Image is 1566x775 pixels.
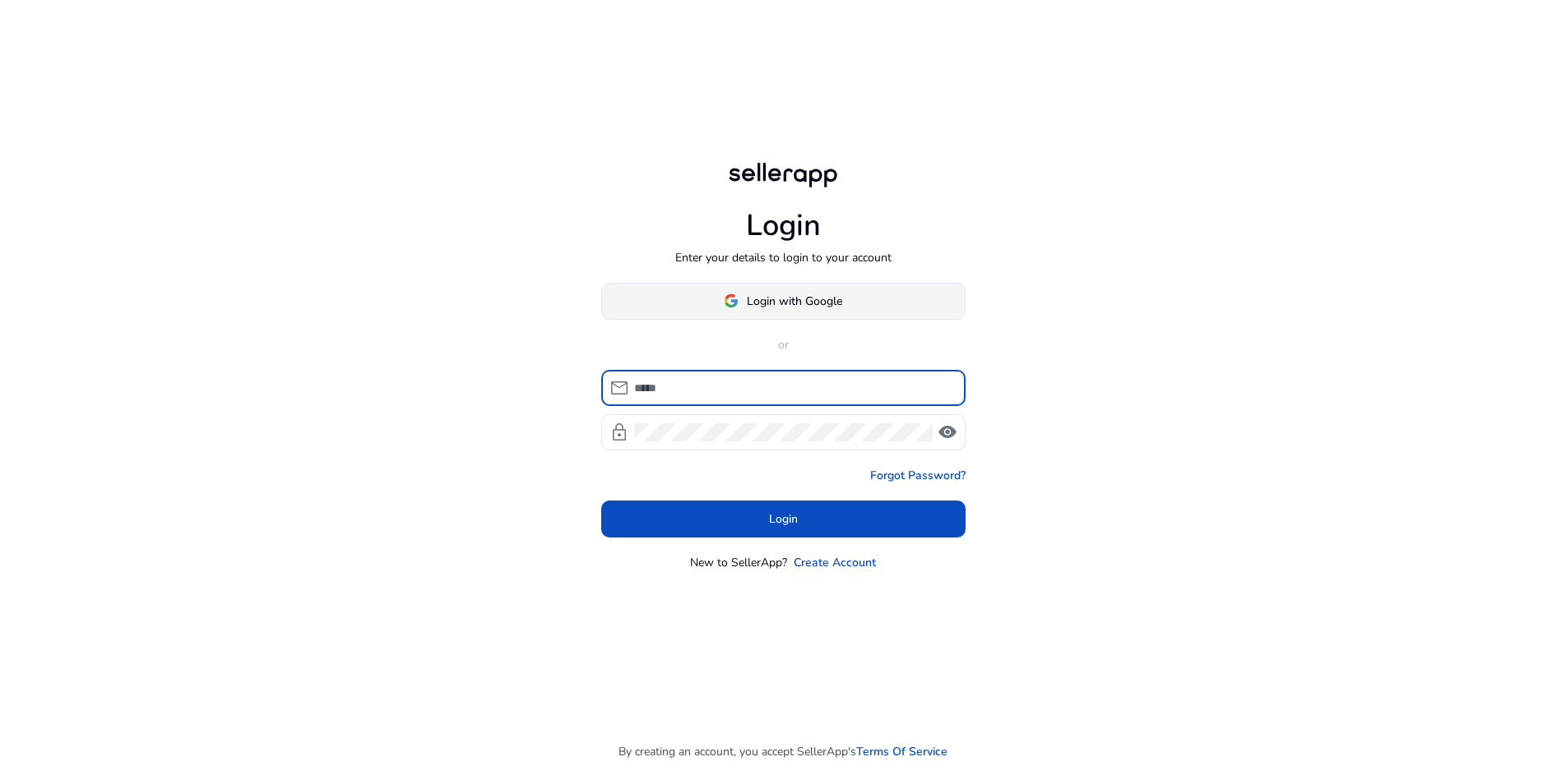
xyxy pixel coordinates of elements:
[724,293,739,308] img: google-logo.svg
[609,422,629,442] span: lock
[746,208,821,243] h1: Login
[601,283,966,320] button: Login with Google
[747,293,842,310] span: Login with Google
[856,743,947,760] a: Terms Of Service
[690,554,787,571] p: New to SellerApp?
[675,249,892,266] p: Enter your details to login to your account
[609,378,629,398] span: mail
[938,422,957,442] span: visibility
[769,510,798,528] span: Login
[794,554,876,571] a: Create Account
[601,501,966,537] button: Login
[870,467,966,484] a: Forgot Password?
[601,336,966,353] p: or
